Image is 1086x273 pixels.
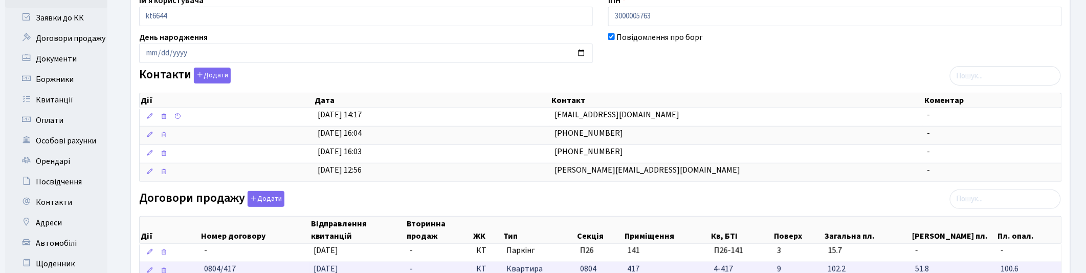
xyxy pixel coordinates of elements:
[406,217,473,243] th: Вторинна продаж
[5,49,107,69] a: Документи
[555,164,740,176] span: [PERSON_NAME][EMAIL_ADDRESS][DOMAIN_NAME]
[139,31,208,44] label: День народження
[576,217,624,243] th: Секція
[194,68,231,83] button: Контакти
[140,217,200,243] th: Дії
[318,146,362,157] span: [DATE] 16:03
[777,245,820,257] span: 3
[314,93,550,108] th: Дата
[950,66,1061,86] input: Пошук...
[506,245,572,257] span: Паркінг
[5,8,107,28] a: Заявки до КК
[248,191,284,207] button: Договори продажу
[1001,245,1057,257] span: -
[318,128,362,139] span: [DATE] 16:04
[5,233,107,254] a: Автомобілі
[580,245,594,256] span: П26
[5,90,107,110] a: Квитанції
[710,217,773,243] th: Кв, БТІ
[314,245,339,256] span: [DATE]
[5,131,107,151] a: Особові рахунки
[950,190,1061,209] input: Пошук...
[616,31,703,44] label: Повідомлення про борг
[204,245,207,256] span: -
[200,217,309,243] th: Номер договору
[191,66,231,84] a: Додати
[310,217,406,243] th: Відправлення квитанцій
[318,109,362,120] span: [DATE] 14:17
[410,245,413,256] span: -
[5,172,107,192] a: Посвідчення
[624,217,710,243] th: Приміщення
[555,109,679,120] span: [EMAIL_ADDRESS][DOMAIN_NAME]
[923,93,1061,108] th: Коментар
[911,217,996,243] th: [PERSON_NAME] пл.
[5,28,107,49] a: Договори продажу
[628,245,640,256] span: 141
[140,93,314,108] th: Дії
[555,146,623,157] span: [PHONE_NUMBER]
[5,110,107,131] a: Оплати
[927,109,930,120] span: -
[714,245,769,257] span: П26-141
[5,151,107,172] a: Орендарі
[318,164,362,176] span: [DATE] 12:56
[245,189,284,207] a: Додати
[139,191,284,207] label: Договори продажу
[476,245,498,257] span: КТ
[5,192,107,213] a: Контакти
[550,93,923,108] th: Контакт
[139,68,231,83] label: Контакти
[828,245,907,257] span: 15.7
[927,164,930,176] span: -
[915,245,992,257] span: -
[5,213,107,233] a: Адреси
[773,217,824,243] th: Поверх
[5,69,107,90] a: Боржники
[502,217,576,243] th: Тип
[927,146,930,157] span: -
[824,217,912,243] th: Загальна пл.
[997,217,1062,243] th: Пл. опал.
[472,217,502,243] th: ЖК
[555,128,623,139] span: [PHONE_NUMBER]
[927,128,930,139] span: -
